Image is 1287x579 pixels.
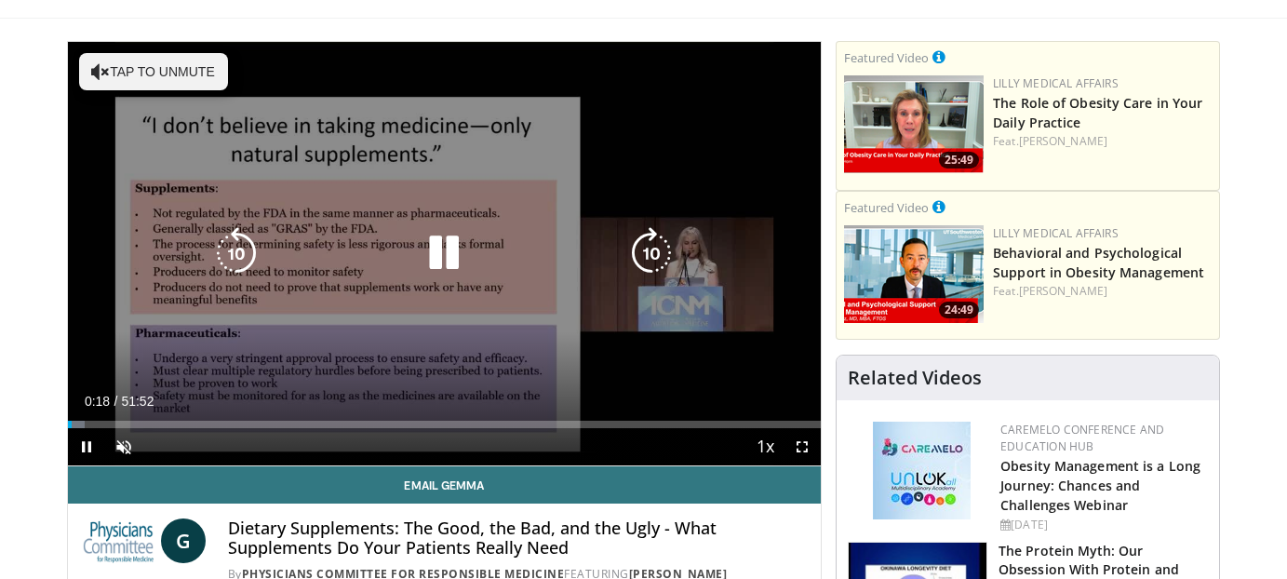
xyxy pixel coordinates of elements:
span: 51:52 [121,394,154,409]
a: Lilly Medical Affairs [993,225,1119,241]
a: Lilly Medical Affairs [993,75,1119,91]
div: [DATE] [1000,517,1204,533]
span: 25:49 [939,152,979,168]
h4: Dietary Supplements: The Good, the Bad, and the Ugly - What Supplements Do Your Patients Really Need [228,518,806,559]
a: [PERSON_NAME] [1019,133,1107,149]
button: Playback Rate [746,428,784,465]
small: Featured Video [844,49,929,66]
button: Tap to unmute [79,53,228,90]
span: / [114,394,118,409]
a: [PERSON_NAME] [1019,283,1107,299]
a: Behavioral and Psychological Support in Obesity Management [993,244,1204,281]
small: Featured Video [844,199,929,216]
div: Progress Bar [68,421,822,428]
img: ba3304f6-7838-4e41-9c0f-2e31ebde6754.png.150x105_q85_crop-smart_upscale.png [844,225,984,323]
h4: Related Videos [848,367,982,389]
span: 0:18 [85,394,110,409]
a: CaReMeLO Conference and Education Hub [1000,422,1164,454]
button: Unmute [105,428,142,465]
button: Fullscreen [784,428,821,465]
a: 25:49 [844,75,984,173]
button: Pause [68,428,105,465]
img: e1208b6b-349f-4914-9dd7-f97803bdbf1d.png.150x105_q85_crop-smart_upscale.png [844,75,984,173]
a: 24:49 [844,225,984,323]
video-js: Video Player [68,42,822,466]
a: G [161,518,206,563]
img: Physicians Committee for Responsible Medicine [83,518,154,563]
img: 45df64a9-a6de-482c-8a90-ada250f7980c.png.150x105_q85_autocrop_double_scale_upscale_version-0.2.jpg [873,422,971,519]
div: Feat. [993,133,1212,150]
a: Obesity Management is a Long Journey: Chances and Challenges Webinar [1000,457,1200,514]
a: The Role of Obesity Care in Your Daily Practice [993,94,1202,131]
a: Email Gemma [68,466,822,504]
span: 24:49 [939,302,979,318]
div: Feat. [993,283,1212,300]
